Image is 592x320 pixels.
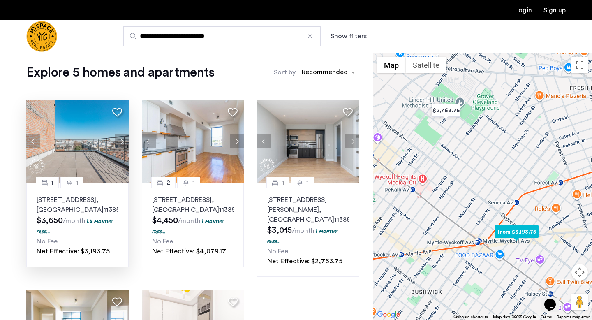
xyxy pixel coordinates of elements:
[491,223,542,241] div: from $3,193.75
[37,248,110,255] span: Net Effective: $3,193.75
[257,100,359,183] img: 1996_638385349928438804.png
[123,26,321,46] input: Apartment Search
[345,134,359,148] button: Next apartment
[493,315,536,319] span: Map data ©2025 Google
[152,248,226,255] span: Net Effective: $4,079.17
[301,67,348,79] div: Recommended
[63,218,86,224] sub: /month
[306,178,309,188] span: 1
[571,294,588,310] button: Drag Pegman onto the map to open Street View
[142,134,156,148] button: Previous apartment
[166,178,170,188] span: 2
[282,178,284,188] span: 1
[428,101,463,120] div: $2,763.75
[192,178,195,188] span: 1
[571,57,588,73] button: Toggle fullscreen view
[26,64,214,81] h1: Explore 5 homes and apartments
[541,287,567,312] iframe: chat widget
[152,195,234,215] p: [STREET_ADDRESS] 11385
[37,238,58,245] span: No Fee
[274,67,296,77] label: Sort by
[76,178,78,188] span: 1
[152,218,223,235] p: 1 months free...
[26,134,40,148] button: Previous apartment
[37,216,63,225] span: $3,650
[453,314,488,320] button: Keyboard shortcuts
[267,248,288,255] span: No Fee
[142,100,244,183] img: 1997_638221932737223082.jpeg
[267,226,292,234] span: $3,015
[152,216,178,225] span: $4,450
[257,183,359,277] a: 11[STREET_ADDRESS][PERSON_NAME], [GEOGRAPHIC_DATA]113851 months free...No FeeNet Effective: $2,76...
[298,65,359,80] ng-select: sort-apartment
[178,218,201,224] sub: /month
[51,178,53,188] span: 1
[267,195,349,225] p: [STREET_ADDRESS][PERSON_NAME] 11385
[152,238,173,245] span: No Fee
[375,309,402,320] img: Google
[26,21,57,52] a: Cazamio Logo
[557,314,590,320] a: Report a map error
[331,31,367,41] button: Show or hide filters
[375,309,402,320] a: Open this area in Google Maps (opens a new window)
[543,7,566,14] a: Registration
[515,7,532,14] a: Login
[26,183,129,267] a: 11[STREET_ADDRESS], [GEOGRAPHIC_DATA]113851.5 months free...No FeeNet Effective: $3,193.75
[142,183,244,267] a: 21[STREET_ADDRESS], [GEOGRAPHIC_DATA]113851 months free...No FeeNet Effective: $4,079.17
[115,134,129,148] button: Next apartment
[377,57,406,73] button: Show street map
[37,195,118,215] p: [STREET_ADDRESS] 11385
[26,21,57,52] img: logo
[541,314,552,320] a: Terms
[267,258,342,264] span: Net Effective: $2,763.75
[26,100,129,183] img: 1997_638478547404729669.png
[571,264,588,281] button: Map camera controls
[292,227,314,234] sub: /month
[230,134,244,148] button: Next apartment
[406,57,446,73] button: Show satellite imagery
[257,134,271,148] button: Previous apartment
